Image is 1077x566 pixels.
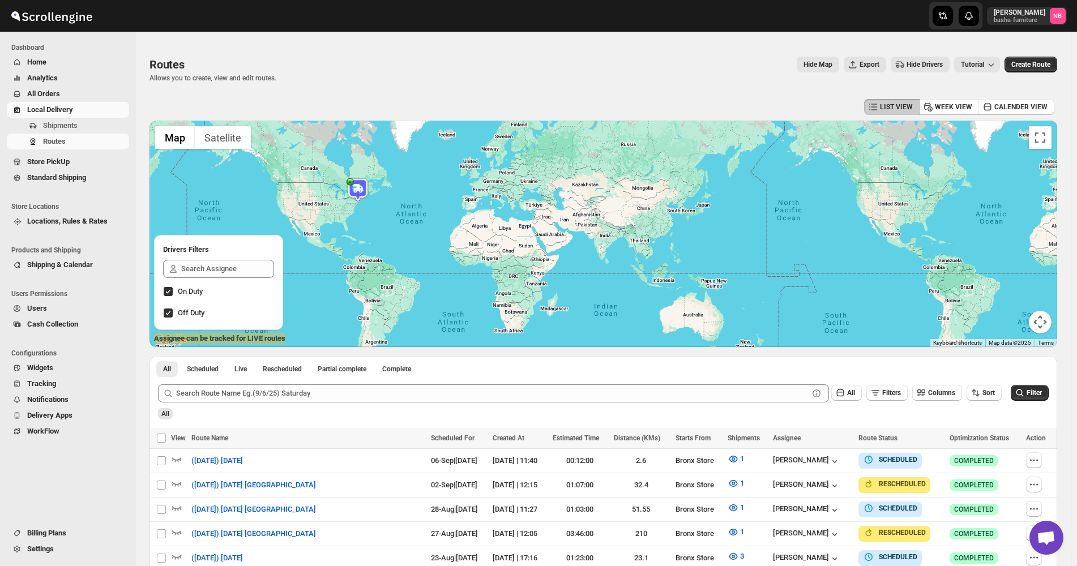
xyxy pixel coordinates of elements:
button: ([DATE]) [DATE] [GEOGRAPHIC_DATA] [185,500,323,518]
span: WorkFlow [27,427,59,435]
span: Created At [493,434,524,442]
div: 01:03:00 [553,504,608,515]
button: Columns [912,385,962,401]
span: Live [234,365,247,374]
button: [PERSON_NAME] [773,504,840,516]
img: Google [152,332,190,347]
span: 1 [740,528,744,536]
div: 51.55 [614,504,669,515]
span: Complete [382,365,411,374]
button: Filters [866,385,908,401]
button: ([DATE]) [DATE] [GEOGRAPHIC_DATA] [185,476,323,494]
button: Map camera controls [1029,311,1052,333]
span: Map data ©2025 [989,340,1031,346]
span: Dashboard [11,43,130,52]
button: Widgets [7,360,129,376]
button: Show street map [155,126,195,149]
button: 3 [721,547,751,565]
b: SCHEDULED [879,456,917,464]
span: All [161,410,169,418]
span: Columns [928,389,955,397]
span: COMPLETED [954,554,994,563]
span: Assignee [773,434,801,442]
p: [PERSON_NAME] [994,8,1045,17]
span: Hide Drivers [907,60,943,69]
button: 1 [721,450,751,468]
button: WEEK VIEW [919,99,979,115]
button: Users [7,301,129,316]
div: Bronx Store [676,455,721,466]
span: Settings [27,544,54,553]
span: ([DATE]) [DATE] [191,552,243,564]
span: 28-Aug | [DATE] [431,505,478,513]
span: Scheduled For [431,434,475,442]
span: LIST VIEW [880,102,913,112]
button: [PERSON_NAME] [773,553,840,564]
button: Analytics [7,70,129,86]
span: 06-Sep | [DATE] [431,456,477,465]
span: Action [1026,434,1046,442]
input: Search Assignee [181,260,274,278]
button: 1 [721,499,751,517]
button: Home [7,54,129,70]
b: SCHEDULED [879,504,917,512]
span: Store PickUp [27,157,70,166]
div: 2.6 [614,455,669,466]
b: RESCHEDULED [879,480,926,488]
label: Assignee can be tracked for LIVE routes [154,333,285,344]
button: Hide Drivers [891,57,950,72]
button: Map action label [797,57,839,72]
button: Toggle fullscreen view [1029,126,1052,149]
div: 210 [614,528,669,539]
span: ([DATE]) [DATE] [GEOGRAPHIC_DATA] [191,479,316,491]
span: Notifications [27,395,69,404]
span: Standard Shipping [27,173,86,182]
h2: Drivers Filters [163,244,274,255]
span: Export [860,60,879,69]
span: WEEK VIEW [935,102,972,112]
span: Route Name [191,434,228,442]
span: Users Permissions [11,289,130,298]
span: Hide Map [804,60,832,69]
button: RESCHEDULED [863,527,926,538]
button: Keyboard shortcuts [933,339,982,347]
b: SCHEDULED [879,553,917,561]
span: Filter [1027,389,1042,397]
span: Distance (KMs) [614,434,660,442]
span: Routes [43,137,66,145]
span: COMPLETED [954,505,994,514]
button: ([DATE]) [DATE] [185,452,250,470]
span: COMPLETED [954,529,994,538]
span: Locations, Rules & Rates [27,217,108,225]
button: [PERSON_NAME] [773,529,840,540]
button: [PERSON_NAME] [773,456,840,467]
span: Cash Collection [27,320,78,328]
span: Delivery Apps [27,411,72,419]
button: Delivery Apps [7,408,129,423]
button: Sort [967,385,1002,401]
div: 32.4 [614,479,669,491]
input: Search Route Name Eg.(9/6/25) Saturday [176,384,809,402]
span: Route Status [858,434,897,442]
button: Export [844,57,886,72]
span: Configurations [11,349,130,358]
button: RESCHEDULED [863,478,926,490]
div: [PERSON_NAME] [773,480,840,491]
div: [DATE] | 12:05 [493,528,545,539]
span: ([DATE]) [DATE] [GEOGRAPHIC_DATA] [191,504,316,515]
button: Shipments [7,118,129,134]
span: Tracking [27,379,56,388]
div: Bronx Store [676,552,721,564]
span: Home [27,58,46,66]
span: Routes [149,58,185,71]
span: Off Duty [178,308,204,317]
span: 23-Aug | [DATE] [431,554,478,562]
p: Allows you to create, view and edit routes. [149,74,276,83]
button: Filter [1011,385,1049,401]
span: Widgets [27,363,53,372]
button: WorkFlow [7,423,129,439]
b: RESCHEDULED [879,529,926,537]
